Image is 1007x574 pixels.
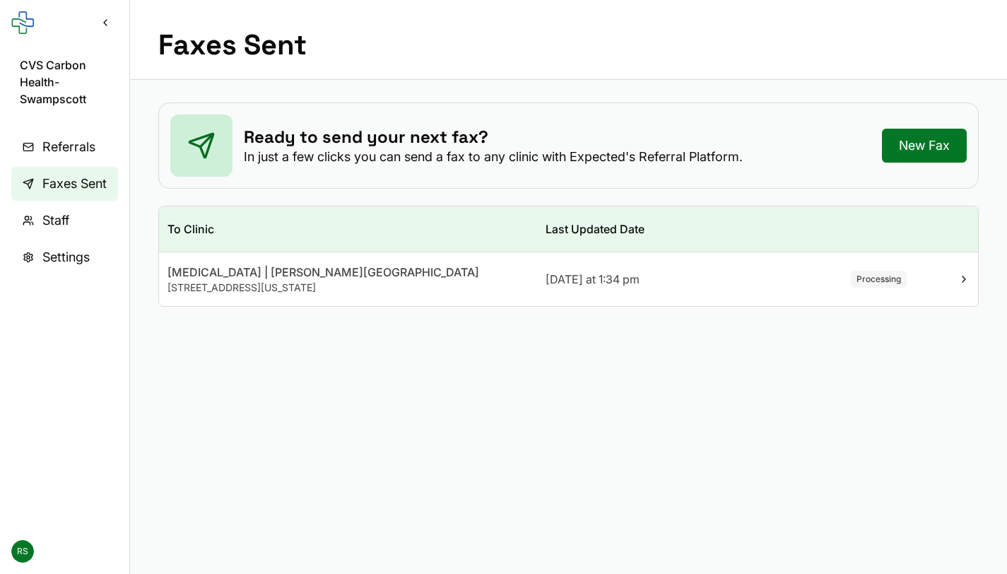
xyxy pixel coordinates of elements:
span: Staff [42,211,69,230]
a: Staff [11,204,118,238]
p: In just a few clicks you can send a fax to any clinic with Expected's Referral Platform. [244,148,743,165]
span: Faxes Sent [42,174,107,194]
h3: Ready to send your next fax? [244,126,743,148]
a: New Fax [882,129,967,163]
a: Faxes Sent [11,167,118,201]
th: Last Updated Date [537,206,789,252]
span: Settings [42,247,90,267]
span: [STREET_ADDRESS][US_STATE] [167,281,316,293]
button: Collapse sidebar [93,10,118,35]
a: Settings [11,240,118,274]
div: Processing [851,271,907,288]
span: CVS Carbon Health-Swampscott [20,57,110,107]
span: RS [11,540,34,563]
th: To Clinic [159,206,537,252]
div: [MEDICAL_DATA] | [PERSON_NAME][GEOGRAPHIC_DATA] [167,264,529,281]
a: Referrals [11,130,118,164]
div: [DATE] at 1:34 pm [546,271,781,288]
h1: Faxes Sent [158,28,307,62]
span: Referrals [42,137,95,157]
